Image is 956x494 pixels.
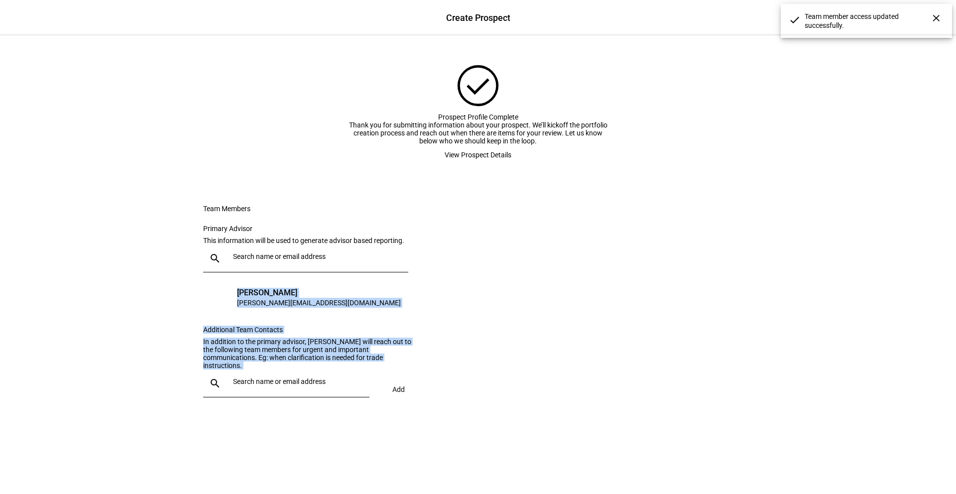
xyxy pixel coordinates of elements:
div: Create Prospect [446,11,510,24]
div: Primary Advisor [203,225,420,233]
div: Prospect Profile Complete [349,113,607,121]
span: View Prospect Details [445,145,511,165]
button: View Prospect Details [433,145,523,165]
span: Team member access updated successfully. [805,12,938,30]
mat-icon: search [203,252,227,264]
div: TH [209,288,229,308]
mat-icon: search [203,377,227,389]
input: Search name or email address [233,377,365,385]
mat-icon: check_circle [452,60,504,112]
div: [PERSON_NAME] [237,288,401,298]
div: In addition to the primary advisor, [PERSON_NAME] will reach out to the following team members fo... [203,338,420,370]
div: [PERSON_NAME][EMAIL_ADDRESS][DOMAIN_NAME] [237,298,401,308]
input: Search name or email address [233,252,404,260]
mat-icon: done [789,14,801,26]
div: Thank you for submitting information about your prospect. We’ll kickoff the portfolio creation pr... [349,121,607,145]
div: This information will be used to generate advisor based reporting. [203,237,420,245]
div: Team Members [203,205,478,213]
div: Additional Team Contacts [203,326,420,334]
